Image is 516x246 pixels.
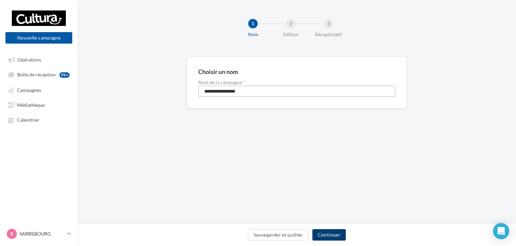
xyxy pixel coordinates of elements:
div: 2 [286,19,295,28]
label: Nom de la campagne * [198,80,395,85]
div: Nom [231,31,275,38]
a: Médiathèque [4,99,74,111]
span: Campagnes [17,87,41,93]
span: Opérations [18,57,41,63]
button: Nouvelle campagne [5,32,72,44]
div: Open Intercom Messenger [493,223,509,239]
div: 1 [248,19,258,28]
div: Récapitulatif [307,31,350,38]
a: Opérations [4,53,74,66]
p: SARREBOURG [20,230,64,237]
span: Calendrier [17,117,40,123]
a: Calendrier [4,114,74,126]
a: Boîte de réception99+ [4,68,74,81]
a: S SARREBOURG [5,227,72,240]
span: Boîte de réception [17,72,56,78]
div: 99+ [59,72,70,78]
span: S [10,230,13,237]
div: 3 [324,19,333,28]
span: Médiathèque [17,102,45,108]
button: Sauvegarder et quitter [248,229,309,241]
div: Edition [269,31,312,38]
div: Choisir un nom [198,69,238,75]
button: Continuer [312,229,346,241]
a: Campagnes [4,84,74,96]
